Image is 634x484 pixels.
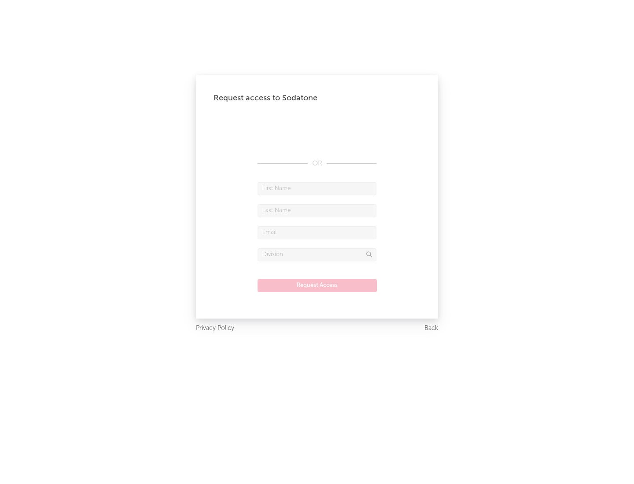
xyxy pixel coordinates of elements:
button: Request Access [258,279,377,292]
input: First Name [258,182,376,195]
input: Email [258,226,376,239]
div: Request access to Sodatone [214,93,420,103]
div: OR [258,158,376,169]
a: Back [424,323,438,334]
input: Division [258,248,376,261]
input: Last Name [258,204,376,217]
a: Privacy Policy [196,323,234,334]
